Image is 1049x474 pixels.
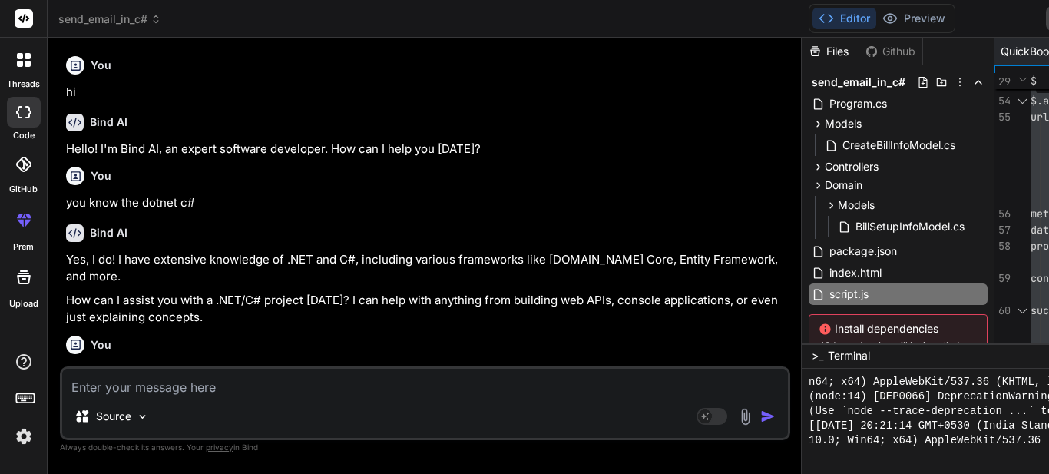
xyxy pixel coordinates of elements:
p: you know how to send email [66,363,787,381]
div: 55 [994,109,1011,125]
div: 58 [994,238,1011,254]
p: How can I assist you with a .NET/C# project [DATE]? I can help with anything from building web AP... [66,292,787,326]
p: hi [66,84,787,101]
h6: You [91,168,111,184]
span: script.js [828,285,870,303]
span: CreateBillInfoModel.cs [841,136,957,154]
span: index.html [828,264,883,282]
h6: Bind AI [90,114,127,130]
h6: You [91,58,111,73]
h6: Bind AI [90,225,127,240]
span: . [1037,94,1043,108]
label: Upload [9,297,38,310]
span: BillSetupInfoModel.cs [854,217,966,236]
span: Models [838,197,875,213]
span: >_ [812,348,823,363]
div: Github [859,44,922,59]
label: GitHub [9,183,38,196]
div: Files [802,44,859,59]
div: 59 [994,270,1011,287]
img: Pick Models [136,410,149,423]
div: 60 [994,303,1011,319]
span: Program.cs [828,94,889,113]
img: settings [11,423,37,449]
span: $ [1031,94,1037,108]
span: Terminal [828,348,870,363]
span: Install dependencies [819,321,978,336]
span: Controllers [825,159,879,174]
p: Source [96,409,131,424]
div: Click to collapse the range. [1012,303,1032,319]
span: Domain [825,177,862,193]
label: prem [13,240,34,254]
span: package.json [828,242,898,260]
div: 57 [994,222,1011,238]
span: privacy [206,443,233,452]
img: attachment [736,408,754,426]
button: Preview [876,8,951,29]
div: 56 [994,206,1011,222]
span: send_email_in_c# [812,75,905,90]
span: $ [1031,74,1037,88]
span: send_email_in_c# [58,12,161,27]
label: threads [7,78,40,91]
button: Editor [812,8,876,29]
div: Click to collapse the range. [1012,93,1032,109]
p: you know the dotnet c# [66,194,787,212]
div: 54 [994,93,1011,109]
p: Hello! I'm Bind AI, an expert software developer. How can I help you [DATE]? [66,141,787,158]
p: Yes, I do! I have extensive knowledge of .NET and C#, including various frameworks like [DOMAIN_N... [66,251,787,286]
span: Models [825,116,862,131]
p: Always double-check its answers. Your in Bind [60,440,790,455]
span: url [1031,110,1049,124]
h6: You [91,337,111,353]
span: 29 [994,74,1011,90]
span: 48 dependencies will be installed [819,340,978,352]
img: icon [760,409,776,424]
label: code [13,129,35,142]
